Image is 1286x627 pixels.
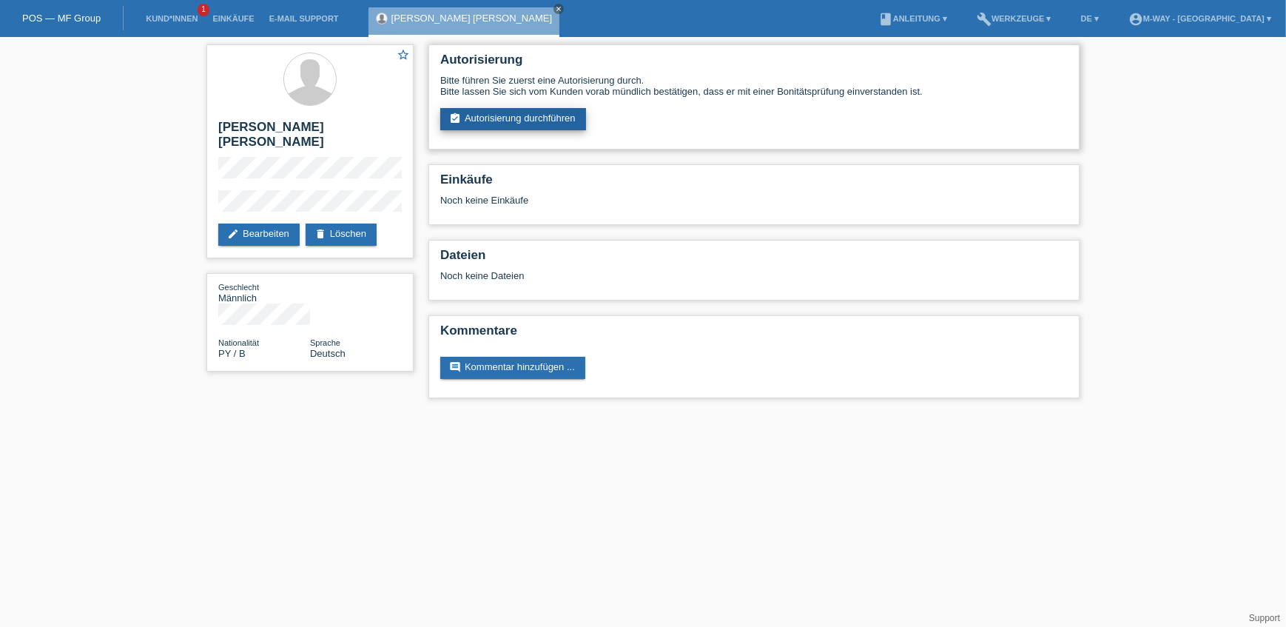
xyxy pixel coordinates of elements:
[227,228,239,240] i: edit
[440,108,586,130] a: assignment_turned_inAutorisierung durchführen
[218,283,259,292] span: Geschlecht
[440,172,1068,195] h2: Einkäufe
[262,14,346,23] a: E-Mail Support
[977,12,992,27] i: build
[310,348,346,359] span: Deutsch
[449,361,461,373] i: comment
[969,14,1059,23] a: buildWerkzeuge ▾
[218,338,259,347] span: Nationalität
[138,14,205,23] a: Kund*innen
[553,4,564,14] a: close
[878,12,893,27] i: book
[306,224,377,246] a: deleteLöschen
[1074,14,1106,23] a: DE ▾
[391,13,552,24] a: [PERSON_NAME] [PERSON_NAME]
[218,224,300,246] a: editBearbeiten
[218,120,402,157] h2: [PERSON_NAME] [PERSON_NAME]
[1128,12,1143,27] i: account_circle
[397,48,410,61] i: star_border
[555,5,562,13] i: close
[440,248,1068,270] h2: Dateien
[440,195,1068,217] div: Noch keine Einkäufe
[218,348,246,359] span: Paraguay / B / 01.09.2017
[22,13,101,24] a: POS — MF Group
[218,281,310,304] div: Männlich
[871,14,955,23] a: bookAnleitung ▾
[449,113,461,124] i: assignment_turned_in
[205,14,261,23] a: Einkäufe
[440,357,585,379] a: commentKommentar hinzufügen ...
[1121,14,1279,23] a: account_circlem-way - [GEOGRAPHIC_DATA] ▾
[440,53,1068,75] h2: Autorisierung
[314,228,326,240] i: delete
[440,75,1068,97] div: Bitte führen Sie zuerst eine Autorisierung durch. Bitte lassen Sie sich vom Kunden vorab mündlich...
[397,48,410,64] a: star_border
[440,270,892,281] div: Noch keine Dateien
[198,4,209,16] span: 1
[440,323,1068,346] h2: Kommentare
[310,338,340,347] span: Sprache
[1249,613,1280,623] a: Support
